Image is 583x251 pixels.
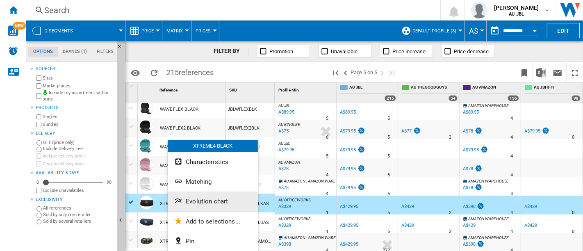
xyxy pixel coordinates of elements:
span: Pin [186,237,194,245]
span: Evolution chart [186,198,228,205]
button: Pin... [168,231,258,251]
button: Add to selections... [168,212,258,231]
span: Add to selections... [186,218,240,225]
div: XTREME4 BLACK [168,140,258,152]
button: Evolution chart [168,192,258,211]
button: Matching [168,172,258,192]
span: Matching [186,178,212,185]
button: Characteristics [168,152,258,172]
span: Characteristics [186,158,228,166]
